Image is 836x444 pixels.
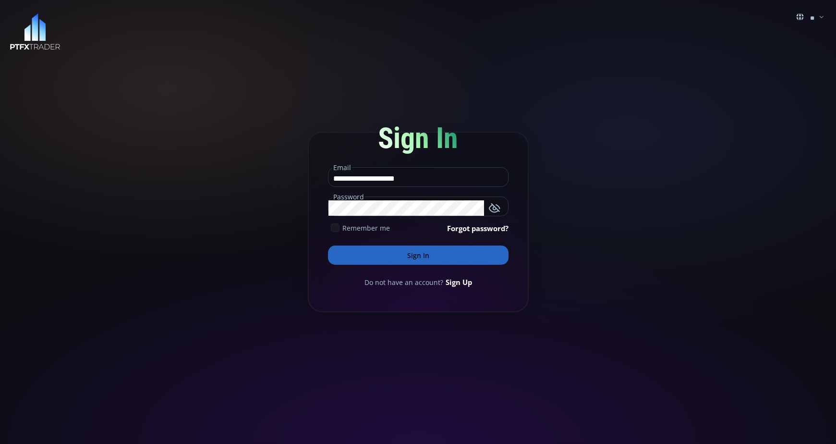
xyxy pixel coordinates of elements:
[447,223,509,234] a: Forgot password?
[342,223,390,233] span: Remember me
[328,246,509,265] button: Sign In
[446,277,472,287] a: Sign Up
[328,277,509,287] div: Do not have an account?
[378,121,458,155] span: Sign In
[10,13,61,50] img: LOGO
